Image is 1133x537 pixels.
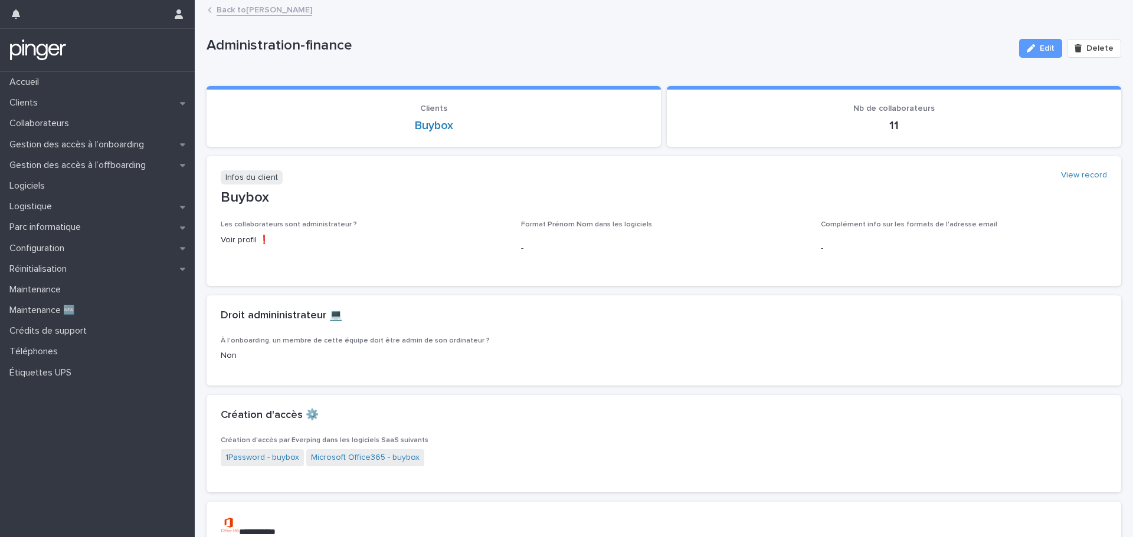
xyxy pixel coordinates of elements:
p: Logiciels [5,180,54,192]
p: Parc informatique [5,222,90,233]
img: mTgBEunGTSyRkCgitkcU [9,38,67,62]
p: Administration-finance [207,37,1010,54]
span: Clients [420,104,447,113]
p: Clients [5,97,47,108]
p: Voir profil ❗ [221,234,507,246]
span: À l'onboarding, un membre de cette équipe doit être admin de son ordinateur ? [221,337,490,344]
a: Buybox [415,118,453,133]
p: Réinitialisation [5,263,76,275]
span: Delete [1086,44,1114,52]
p: 11 [681,118,1107,133]
p: Accueil [5,77,48,88]
p: Maintenance 🆕 [5,305,84,316]
p: - [821,242,1107,255]
span: Format Prénom Nom dans les logiciels [521,221,652,228]
span: Nb de collaborateurs [853,104,935,113]
button: Delete [1067,39,1121,58]
h2: Droit admininistrateur 💻 [221,309,342,322]
p: - [521,242,807,255]
a: Microsoft Office365 - buybox [311,452,420,464]
p: Buybox [221,189,1107,206]
a: 1Password - buybox [225,452,299,464]
p: Logistique [5,201,61,212]
p: Collaborateurs [5,118,78,129]
p: Maintenance [5,284,70,295]
img: wOpHOXxfs8vTAAAAABJRU5ErkJggg== [221,516,239,534]
span: Complément info sur les formats de l'adresse email [821,221,997,228]
p: Infos du client [221,170,283,185]
p: Téléphones [5,346,67,357]
p: Gestion des accès à l’onboarding [5,139,153,150]
p: Gestion des accès à l’offboarding [5,160,155,171]
a: Back to[PERSON_NAME] [217,2,312,16]
h2: Création d'accès ⚙️ [221,409,319,422]
a: View record [1061,170,1107,180]
p: Étiquettes UPS [5,367,81,378]
p: Non [221,350,1107,362]
p: Crédits de support [5,325,96,337]
span: Les collaborateurs sont administrateur ? [221,221,357,228]
p: Configuration [5,243,74,254]
button: Edit [1019,39,1062,58]
span: Création d'accès par Everping dans les logiciels SaaS suivants [221,437,428,444]
span: Edit [1040,44,1055,52]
